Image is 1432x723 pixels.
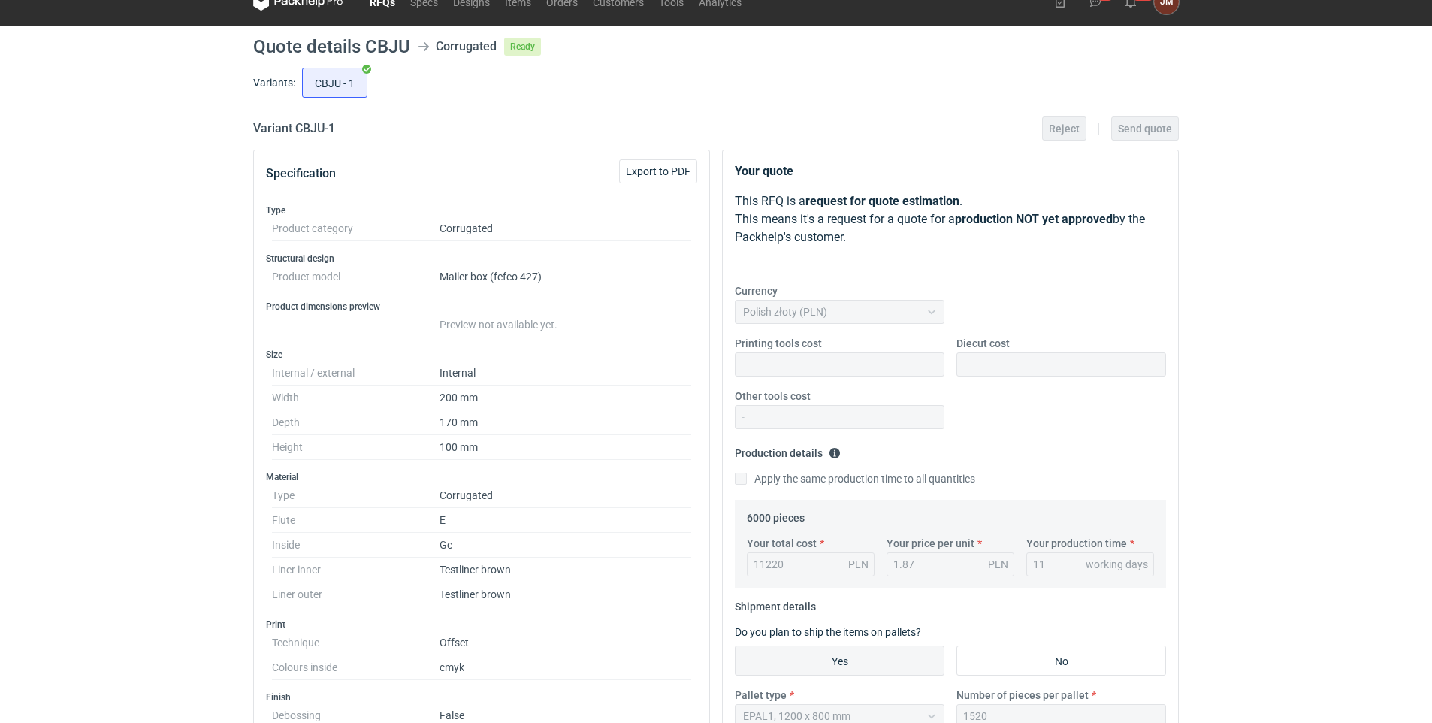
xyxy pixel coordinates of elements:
dt: Inside [272,533,440,558]
strong: production NOT yet approved [955,212,1113,226]
h2: Variant CBJU - 1 [253,119,335,138]
h3: Print [266,619,697,631]
div: PLN [848,557,869,572]
span: Reject [1049,123,1080,134]
dt: Liner inner [272,558,440,582]
dt: Internal / external [272,361,440,386]
dd: Offset [440,631,691,655]
span: Preview not available yet. [440,319,557,331]
label: Your production time [1026,536,1127,551]
h3: Material [266,471,697,483]
dd: 100 mm [440,435,691,460]
label: Your total cost [747,536,817,551]
dd: Testliner brown [440,558,691,582]
h1: Quote details CBJU [253,38,410,56]
span: Export to PDF [626,166,690,177]
dd: Testliner brown [440,582,691,607]
dd: Corrugated [440,216,691,241]
dt: Product category [272,216,440,241]
span: Ready [504,38,541,56]
h3: Structural design [266,253,697,265]
dt: Height [272,435,440,460]
label: Your price per unit [887,536,974,551]
legend: Shipment details [735,594,816,613]
label: Variants: [253,75,295,90]
label: CBJU - 1 [302,68,367,98]
dd: E [440,508,691,533]
div: working days [1086,557,1148,572]
strong: request for quote estimation [805,194,959,208]
dd: cmyk [440,655,691,680]
dd: 170 mm [440,410,691,435]
button: Send quote [1111,116,1179,141]
dt: Width [272,386,440,410]
dt: Colours inside [272,655,440,680]
dt: Product model [272,265,440,289]
h3: Size [266,349,697,361]
button: Export to PDF [619,159,697,183]
label: Currency [735,283,778,298]
div: PLN [988,557,1008,572]
dt: Liner outer [272,582,440,607]
dd: 200 mm [440,386,691,410]
button: Specification [266,156,336,192]
h3: Product dimensions preview [266,301,697,313]
div: Corrugated [436,38,497,56]
dt: Technique [272,631,440,655]
label: Do you plan to ship the items on pallets? [735,626,921,638]
label: Number of pieces per pallet [956,688,1089,703]
dt: Depth [272,410,440,435]
dt: Type [272,483,440,508]
label: Diecut cost [956,336,1010,351]
p: This RFQ is a . This means it's a request for a quote for a by the Packhelp's customer. [735,192,1166,247]
dd: Gc [440,533,691,558]
span: Send quote [1118,123,1172,134]
dd: Internal [440,361,691,386]
dt: Flute [272,508,440,533]
label: Printing tools cost [735,336,822,351]
h3: Finish [266,691,697,703]
strong: Your quote [735,164,793,178]
legend: Production details [735,441,841,459]
dd: Corrugated [440,483,691,508]
button: Reject [1042,116,1086,141]
label: Pallet type [735,688,787,703]
label: Other tools cost [735,389,811,404]
h3: Type [266,204,697,216]
label: Apply the same production time to all quantities [735,471,975,486]
legend: 6000 pieces [747,506,805,524]
dd: Mailer box (fefco 427) [440,265,691,289]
